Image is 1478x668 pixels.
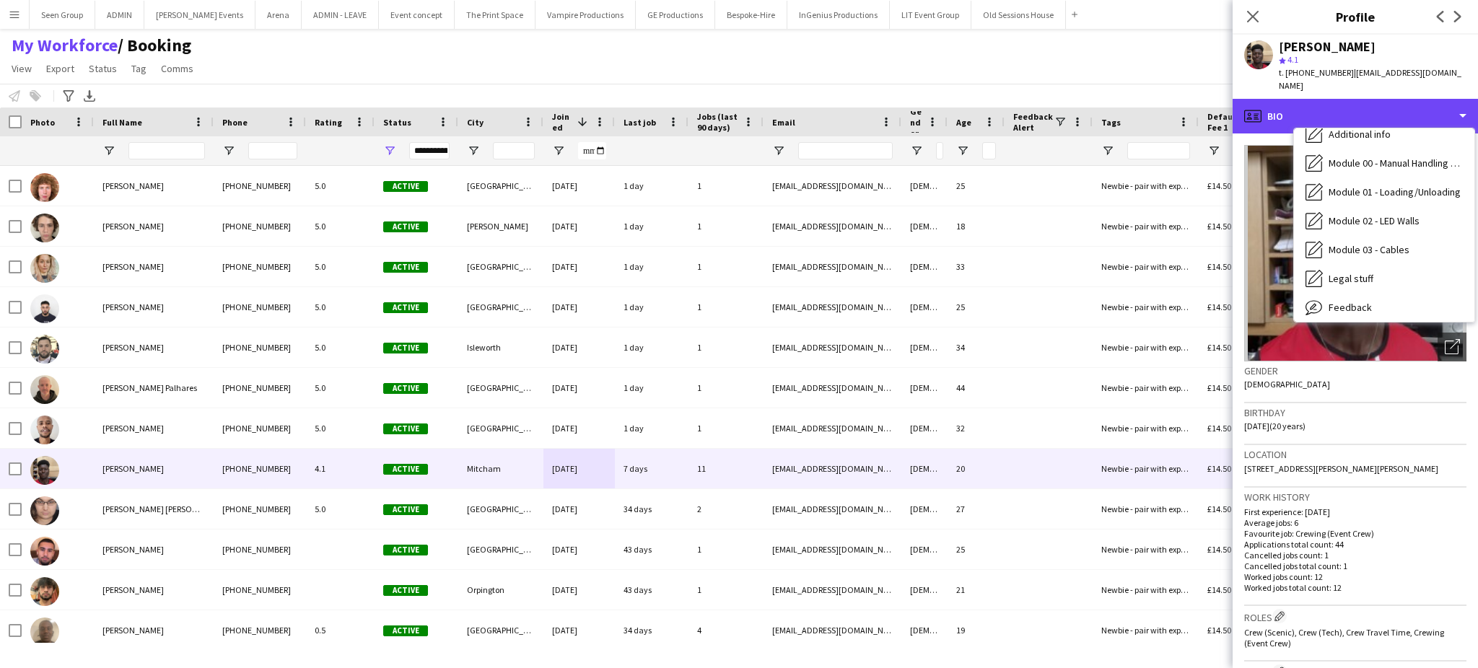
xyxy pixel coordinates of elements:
div: [PHONE_NUMBER] [214,610,306,650]
span: Active [383,343,428,353]
p: Applications total count: 44 [1244,539,1466,550]
div: Module 02 - LED Walls [1294,206,1474,235]
span: Comms [161,62,193,75]
img: Dayo Oyerinde [30,456,59,485]
div: Module 01 - Loading/Unloading [1294,177,1474,206]
div: [DATE] [543,328,615,367]
div: [PERSON_NAME] [458,206,543,246]
button: Open Filter Menu [222,144,235,157]
h3: Roles [1244,609,1466,624]
div: 5.0 [306,206,375,246]
span: Age [956,117,971,128]
span: £14.50 [1207,221,1231,232]
div: Newbie - pair with experienced crew [1093,408,1199,448]
span: [PERSON_NAME] [102,463,164,474]
img: Ells Jones [30,496,59,525]
div: Newbie - pair with experienced crew [1093,610,1199,650]
input: Tags Filter Input [1127,142,1190,159]
span: [PERSON_NAME] [102,544,164,555]
img: Giorgio Minoletti [30,537,59,566]
div: 1 [688,166,764,206]
div: [DATE] [543,408,615,448]
div: [DEMOGRAPHIC_DATA] [901,287,948,327]
div: [DEMOGRAPHIC_DATA] [901,529,948,569]
div: [EMAIL_ADDRESS][DOMAIN_NAME] [764,328,901,367]
span: Active [383,383,428,394]
div: 34 days [615,610,688,650]
div: [EMAIL_ADDRESS][DOMAIN_NAME] [764,368,901,408]
span: City [467,117,484,128]
img: Jacob Van Der Merwe [30,577,59,606]
div: [EMAIL_ADDRESS][DOMAIN_NAME] [764,166,901,206]
span: [PERSON_NAME] [102,625,164,636]
div: [GEOGRAPHIC_DATA] [458,610,543,650]
div: 33 [948,247,1005,286]
button: Event concept [379,1,455,29]
button: Open Filter Menu [772,144,785,157]
div: [DATE] [543,570,615,610]
div: [EMAIL_ADDRESS][DOMAIN_NAME] [764,408,901,448]
img: Bryony Neylan-Francis [30,254,59,283]
span: [PERSON_NAME] [102,584,164,595]
div: Newbie - pair with experienced crew [1093,287,1199,327]
div: [DATE] [543,206,615,246]
span: [DATE] (20 years) [1244,421,1306,431]
div: [DEMOGRAPHIC_DATA] [901,328,948,367]
h3: Profile [1233,7,1478,26]
span: [STREET_ADDRESS][PERSON_NAME][PERSON_NAME] [1244,463,1438,474]
button: LIT Event Group [890,1,971,29]
div: [PHONE_NUMBER] [214,529,306,569]
app-action-btn: Export XLSX [81,87,98,105]
div: 1 [688,328,764,367]
div: [EMAIL_ADDRESS][DOMAIN_NAME] [764,610,901,650]
div: 1 day [615,287,688,327]
span: [PERSON_NAME] [102,261,164,272]
div: 5.0 [306,166,375,206]
span: Module 02 - LED Walls [1329,214,1420,227]
button: Vampire Productions [535,1,636,29]
span: Legal stuff [1329,272,1373,285]
div: 34 [948,328,1005,367]
input: Phone Filter Input [248,142,297,159]
span: [PERSON_NAME] [102,302,164,312]
div: [DEMOGRAPHIC_DATA] [901,247,948,286]
h3: Gender [1244,364,1466,377]
div: 1 [688,247,764,286]
span: [PERSON_NAME] [102,221,164,232]
div: 5.0 [306,247,375,286]
button: Open Filter Menu [1207,144,1220,157]
span: | [EMAIL_ADDRESS][DOMAIN_NAME] [1279,67,1461,91]
div: [DATE] [543,247,615,286]
div: 43 days [615,570,688,610]
div: 5.0 [306,489,375,529]
div: [DEMOGRAPHIC_DATA] [901,570,948,610]
div: 1 day [615,206,688,246]
span: [PERSON_NAME] [102,342,164,353]
div: [GEOGRAPHIC_DATA] [458,529,543,569]
button: Open Filter Menu [956,144,969,157]
span: Last job [624,117,656,128]
div: [PERSON_NAME] [1279,40,1376,53]
div: Newbie - pair with experienced crew [1093,368,1199,408]
div: 0.5 [306,610,375,650]
p: Worked jobs count: 12 [1244,571,1466,582]
img: Kyrese West [30,618,59,646]
span: Booking [118,35,191,56]
div: [EMAIL_ADDRESS][DOMAIN_NAME] [764,287,901,327]
div: Mitcham [458,449,543,488]
span: £14.50 [1207,423,1231,434]
div: 1 day [615,166,688,206]
button: ADMIN - LEAVE [302,1,379,29]
div: [DATE] [543,610,615,650]
span: Tags [1101,117,1121,128]
div: [GEOGRAPHIC_DATA] [458,408,543,448]
button: Open Filter Menu [1101,144,1114,157]
div: [PHONE_NUMBER] [214,166,306,206]
input: Email Filter Input [798,142,893,159]
img: Crew avatar or photo [1244,145,1466,361]
span: Active [383,302,428,313]
div: [EMAIL_ADDRESS][DOMAIN_NAME] [764,449,901,488]
div: [GEOGRAPHIC_DATA] [458,287,543,327]
span: £14.50 [1207,180,1231,191]
input: City Filter Input [493,142,535,159]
